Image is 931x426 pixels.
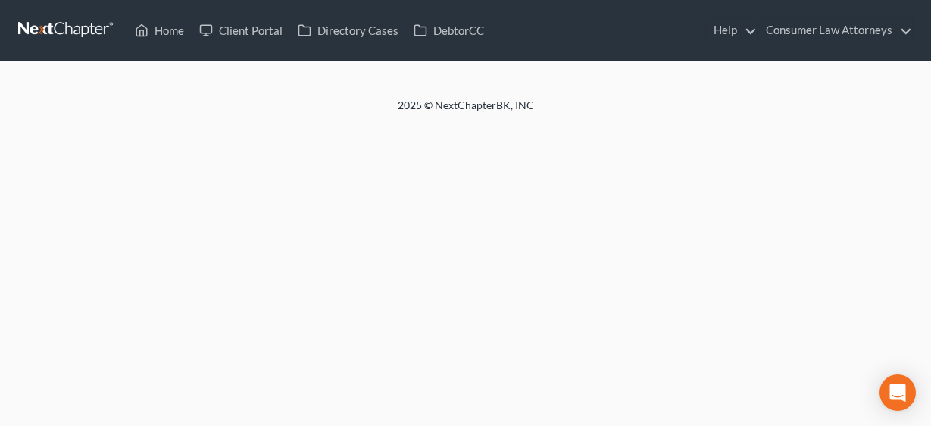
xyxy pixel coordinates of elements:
a: DebtorCC [406,17,492,44]
a: Client Portal [192,17,290,44]
a: Directory Cases [290,17,406,44]
div: Open Intercom Messenger [879,374,916,411]
a: Consumer Law Attorneys [758,17,912,44]
div: 2025 © NextChapterBK, INC [34,98,898,125]
a: Home [127,17,192,44]
a: Help [706,17,757,44]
